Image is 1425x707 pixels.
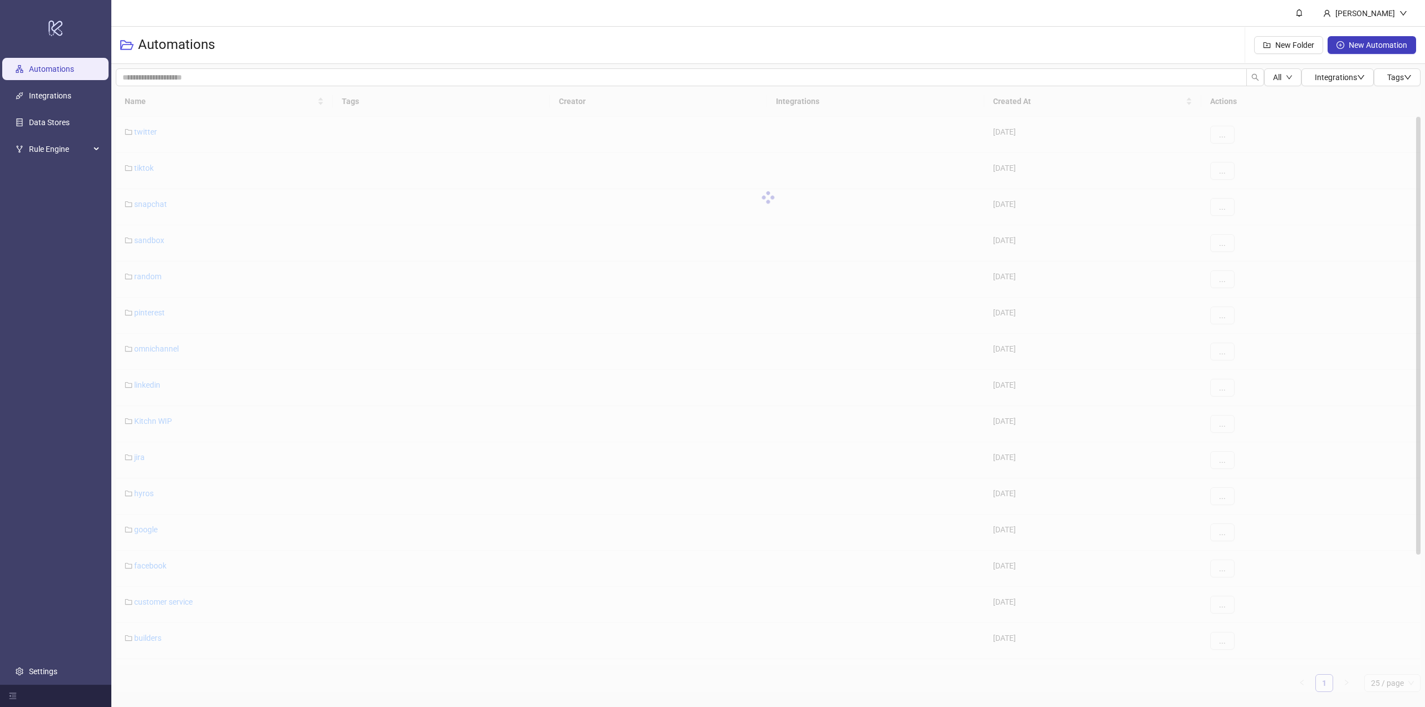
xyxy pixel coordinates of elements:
button: New Automation [1328,36,1416,54]
span: down [1404,73,1412,81]
span: New Automation [1349,41,1407,50]
button: Integrationsdown [1301,68,1374,86]
span: user [1323,9,1331,17]
span: search [1251,73,1259,81]
span: down [1399,9,1407,17]
span: folder-open [120,38,134,52]
a: Data Stores [29,118,70,127]
span: All [1273,73,1281,82]
button: Tagsdown [1374,68,1421,86]
span: down [1286,74,1293,81]
span: folder-add [1263,41,1271,49]
h3: Automations [138,36,215,54]
a: Integrations [29,91,71,100]
span: Integrations [1315,73,1365,82]
span: Tags [1387,73,1412,82]
a: Settings [29,667,57,676]
a: Automations [29,65,74,73]
button: New Folder [1254,36,1323,54]
button: Alldown [1264,68,1301,86]
span: bell [1295,9,1303,17]
span: menu-fold [9,692,17,700]
div: [PERSON_NAME] [1331,7,1399,19]
span: down [1357,73,1365,81]
span: Rule Engine [29,138,90,160]
span: fork [16,145,23,153]
span: New Folder [1275,41,1314,50]
span: plus-circle [1336,41,1344,49]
